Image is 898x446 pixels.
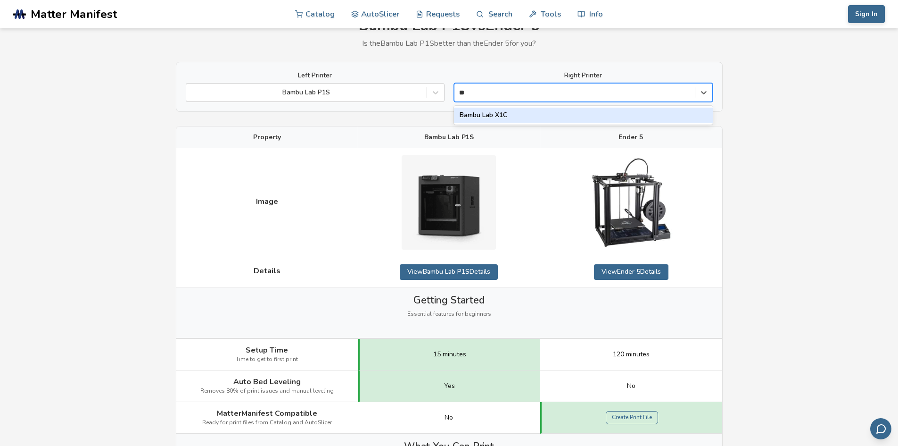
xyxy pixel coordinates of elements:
[217,409,317,418] span: MatterManifest Compatible
[618,134,643,141] span: Ender 5
[459,89,468,96] input: Bambu Lab X1C
[186,72,445,79] label: Left Printer
[870,418,891,439] button: Send feedback via email
[254,267,280,275] span: Details
[424,134,474,141] span: Bambu Lab P1S
[200,388,334,395] span: Removes 80% of print issues and manual leveling
[848,5,885,23] button: Sign In
[606,411,658,424] a: Create Print File
[594,264,668,279] a: ViewEnder 5Details
[31,8,117,21] span: Matter Manifest
[176,39,723,48] p: Is the Bambu Lab P1S better than the Ender 5 for you?
[433,351,466,358] span: 15 minutes
[191,89,193,96] input: Bambu Lab P1S
[253,134,281,141] span: Property
[176,17,723,34] h1: Bambu Lab P1S vs Ender 5
[613,351,650,358] span: 120 minutes
[584,155,678,250] img: Ender 5
[400,264,498,279] a: ViewBambu Lab P1SDetails
[407,311,491,318] span: Essential features for beginners
[256,197,278,206] span: Image
[413,295,485,306] span: Getting Started
[454,108,713,123] div: Bambu Lab X1C
[627,382,635,390] span: No
[444,382,455,390] span: Yes
[236,356,298,363] span: Time to get to first print
[233,378,301,386] span: Auto Bed Leveling
[445,414,453,421] span: No
[202,420,332,426] span: Ready for print files from Catalog and AutoSlicer
[454,72,713,79] label: Right Printer
[402,155,496,250] img: Bambu Lab P1S
[246,346,288,354] span: Setup Time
